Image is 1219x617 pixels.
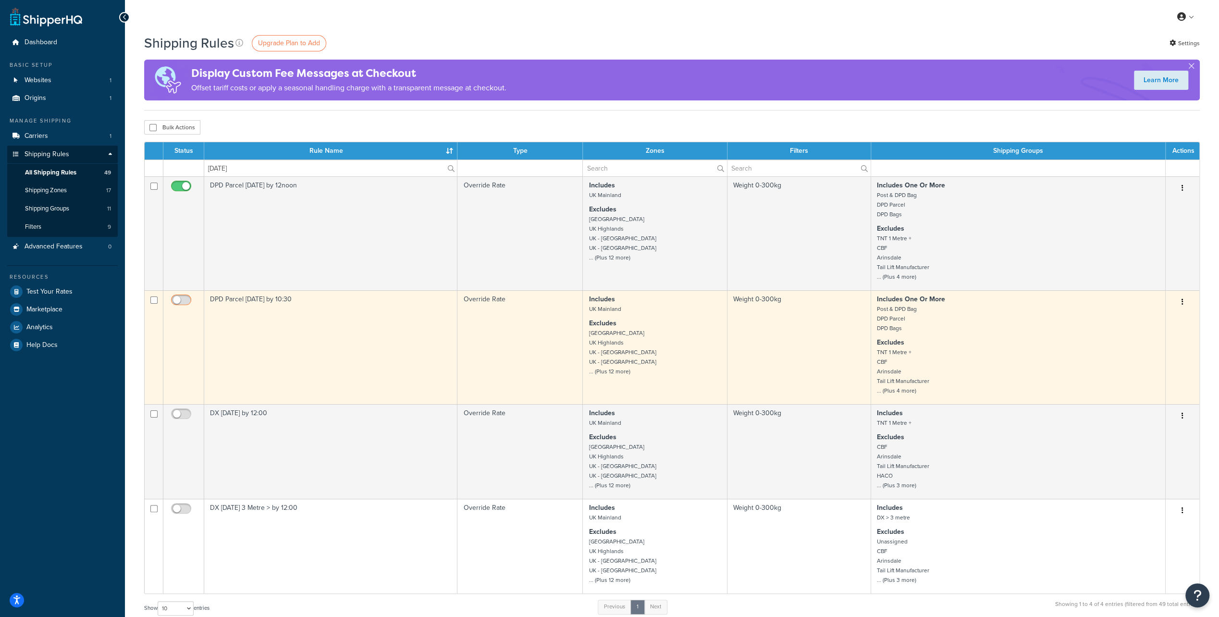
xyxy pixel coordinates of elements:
[1166,142,1199,160] th: Actions
[26,323,53,332] span: Analytics
[144,601,209,616] label: Show entries
[204,160,457,176] input: Search
[589,215,656,262] small: [GEOGRAPHIC_DATA] UK Highlands UK - [GEOGRAPHIC_DATA] UK - [GEOGRAPHIC_DATA] ... (Plus 12 more)
[457,499,583,593] td: Override Rate
[106,186,111,195] span: 17
[877,223,904,234] strong: Excludes
[877,537,929,584] small: Unassigned CBF Arinsdale Tail Lift Manufacturer ... (Plus 3 more)
[7,34,118,51] a: Dashboard
[7,238,118,256] a: Advanced Features 0
[644,600,667,614] a: Next
[877,432,904,442] strong: Excludes
[204,404,457,499] td: DX [DATE] by 12:00
[589,294,615,304] strong: Includes
[7,72,118,89] li: Websites
[25,150,69,159] span: Shipping Rules
[589,204,616,214] strong: Excludes
[204,176,457,290] td: DPD Parcel [DATE] by 12noon
[204,290,457,404] td: DPD Parcel [DATE] by 10:30
[7,182,118,199] a: Shipping Zones 17
[727,160,871,176] input: Search
[144,34,234,52] h1: Shipping Rules
[727,176,871,290] td: Weight 0-300kg
[877,408,903,418] strong: Includes
[7,127,118,145] li: Carriers
[877,305,917,333] small: Post & DPD Bag DPD Parcel DPD Bags
[110,76,111,85] span: 1
[727,142,871,160] th: Filters
[583,160,726,176] input: Search
[7,89,118,107] li: Origins
[7,72,118,89] a: Websites 1
[589,432,616,442] strong: Excludes
[877,503,903,513] strong: Includes
[877,513,910,522] small: DX > 3 metre
[727,499,871,593] td: Weight 0-300kg
[108,243,111,251] span: 0
[7,117,118,125] div: Manage Shipping
[589,180,615,190] strong: Includes
[26,288,73,296] span: Test Your Rates
[598,600,631,614] a: Previous
[589,537,656,584] small: [GEOGRAPHIC_DATA] UK Highlands UK - [GEOGRAPHIC_DATA] UK - [GEOGRAPHIC_DATA] ... (Plus 12 more)
[204,142,457,160] th: Rule Name : activate to sort column ascending
[7,200,118,218] li: Shipping Groups
[589,318,616,328] strong: Excludes
[7,336,118,354] a: Help Docs
[1134,71,1188,90] a: Learn More
[7,273,118,281] div: Resources
[7,146,118,163] a: Shipping Rules
[25,76,51,85] span: Websites
[7,61,118,69] div: Basic Setup
[25,38,57,47] span: Dashboard
[630,600,645,614] a: 1
[110,132,111,140] span: 1
[191,65,506,81] h4: Display Custom Fee Messages at Checkout
[7,238,118,256] li: Advanced Features
[877,294,945,304] strong: Includes One Or More
[163,142,204,160] th: Status
[25,243,83,251] span: Advanced Features
[7,164,118,182] li: All Shipping Rules
[25,223,41,231] span: Filters
[589,408,615,418] strong: Includes
[7,283,118,300] a: Test Your Rates
[877,337,904,347] strong: Excludes
[589,419,621,427] small: UK Mainland
[583,142,727,160] th: Zones
[589,443,656,490] small: [GEOGRAPHIC_DATA] UK Highlands UK - [GEOGRAPHIC_DATA] UK - [GEOGRAPHIC_DATA] ... (Plus 12 more)
[457,142,583,160] th: Type
[258,38,320,48] span: Upgrade Plan to Add
[158,601,194,616] select: Showentries
[204,499,457,593] td: DX [DATE] 3 Metre > by 12:00
[877,527,904,537] strong: Excludes
[252,35,326,51] a: Upgrade Plan to Add
[7,301,118,318] a: Marketplace
[26,306,62,314] span: Marketplace
[589,305,621,313] small: UK Mainland
[1185,583,1209,607] button: Open Resource Center
[191,81,506,95] p: Offset tariff costs or apply a seasonal handling charge with a transparent message at checkout.
[7,164,118,182] a: All Shipping Rules 49
[25,169,76,177] span: All Shipping Rules
[877,180,945,190] strong: Includes One Or More
[7,319,118,336] a: Analytics
[877,443,929,490] small: CBF Arinsdale Tail Lift Manufacturer HACO ... (Plus 3 more)
[144,60,191,100] img: duties-banner-06bc72dcb5fe05cb3f9472aba00be2ae8eb53ab6f0d8bb03d382ba314ac3c341.png
[457,404,583,499] td: Override Rate
[589,329,656,376] small: [GEOGRAPHIC_DATA] UK Highlands UK - [GEOGRAPHIC_DATA] UK - [GEOGRAPHIC_DATA] ... (Plus 12 more)
[110,94,111,102] span: 1
[7,200,118,218] a: Shipping Groups 11
[457,176,583,290] td: Override Rate
[25,132,48,140] span: Carriers
[10,7,82,26] a: ShipperHQ Home
[7,218,118,236] li: Filters
[727,404,871,499] td: Weight 0-300kg
[26,341,58,349] span: Help Docs
[877,234,929,281] small: TNT 1 Metre + CBF Arinsdale Tail Lift Manufacturer ... (Plus 4 more)
[457,290,583,404] td: Override Rate
[108,223,111,231] span: 9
